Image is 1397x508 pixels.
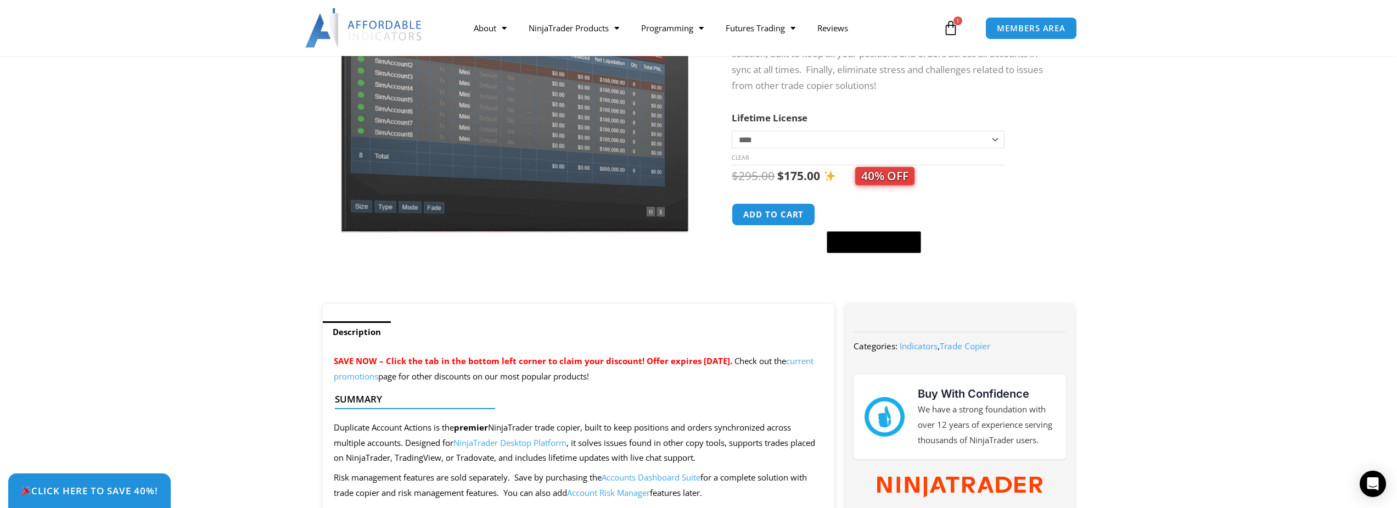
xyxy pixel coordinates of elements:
[518,15,630,41] a: NinjaTrader Products
[854,340,897,351] span: Categories:
[715,15,806,41] a: Futures Trading
[305,8,423,48] img: LogoAI | Affordable Indicators – NinjaTrader
[335,394,814,405] h4: Summary
[334,355,732,366] span: SAVE NOW – Click the tab in the bottom left corner to claim your discount! Offer expires [DATE].
[900,340,938,351] a: Indicators
[900,340,990,351] span: ,
[918,386,1055,402] h3: Buy With Confidence
[953,16,962,25] span: 1
[824,170,835,182] img: ✨
[334,470,824,501] p: Risk management features are sold separately. Save by purchasing the for a complete solution with...
[927,12,975,44] a: 1
[918,402,1055,448] p: We have a strong foundation with over 12 years of experience serving thousands of NinjaTrader users.
[453,437,566,448] a: NinjaTrader Desktop Platform
[8,473,171,508] a: 🎉Click Here to save 40%!
[463,15,940,41] nav: Menu
[732,168,738,183] span: $
[940,340,990,351] a: Trade Copier
[732,203,815,226] button: Add to cart
[334,354,824,384] p: Check out the page for other discounts on our most popular products!
[21,486,158,495] span: Click Here to save 40%!
[454,422,488,433] strong: premier
[997,24,1065,32] span: MEMBERS AREA
[732,260,1052,270] iframe: PayPal Message 1
[1360,471,1386,497] div: Open Intercom Messenger
[732,168,775,183] bdi: 295.00
[777,168,784,183] span: $
[806,15,859,41] a: Reviews
[602,472,700,483] a: Accounts Dashboard Suite
[985,17,1077,40] a: MEMBERS AREA
[824,202,923,228] iframe: Secure express checkout frame
[334,422,815,464] span: Duplicate Account Actions is the NinjaTrader trade copier, built to keep positions and orders syn...
[855,167,914,185] span: 40% OFF
[21,486,31,495] img: 🎉
[323,321,391,343] a: Description
[630,15,715,41] a: Programming
[463,15,518,41] a: About
[732,30,1052,94] p: Duplicate Account Actions is the premiere NinjaTrader trade copier solution, built to keep all yo...
[777,168,820,183] bdi: 175.00
[732,154,749,161] a: Clear options
[865,397,904,437] img: mark thumbs good 43913 | Affordable Indicators – NinjaTrader
[827,231,921,253] button: Buy with GPay
[732,111,807,124] label: Lifetime License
